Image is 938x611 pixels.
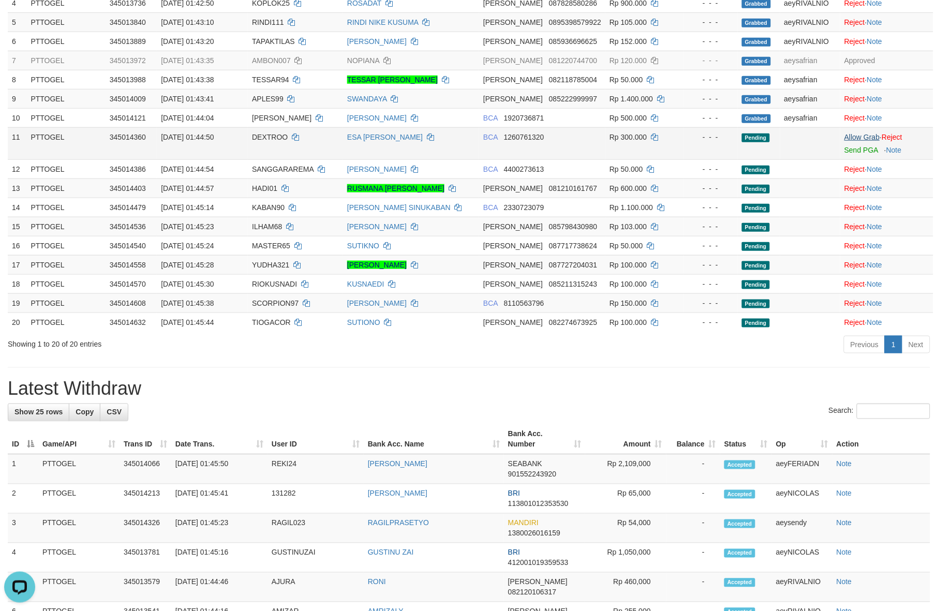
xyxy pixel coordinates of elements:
[368,519,429,527] a: RAGILPRASETYO
[742,223,770,232] span: Pending
[742,133,770,142] span: Pending
[666,454,720,484] td: -
[780,32,840,51] td: aeyRIVALNIO
[867,261,883,269] a: Note
[508,460,542,468] span: SEABANK
[8,159,26,178] td: 12
[844,18,865,26] a: Reject
[666,484,720,514] td: -
[688,183,734,193] div: - - -
[26,70,105,89] td: PTTOGEL
[742,38,771,47] span: Grabbed
[110,222,146,231] span: 345014536
[110,37,146,46] span: 345013889
[840,236,933,255] td: ·
[549,56,597,65] span: Copy 081220744700 to clipboard
[161,114,214,122] span: [DATE] 01:44:04
[252,184,277,192] span: HADI01
[844,146,878,154] a: Send PGA
[161,299,214,307] span: [DATE] 01:45:38
[483,203,498,212] span: BCA
[347,165,407,173] a: [PERSON_NAME]
[161,95,214,103] span: [DATE] 01:43:41
[120,454,171,484] td: 345014066
[171,425,267,454] th: Date Trans.: activate to sort column ascending
[609,203,653,212] span: Rp 1.100.000
[8,404,69,421] a: Show 25 rows
[742,185,770,193] span: Pending
[742,300,770,308] span: Pending
[26,108,105,127] td: PTTOGEL
[609,95,653,103] span: Rp 1.400.000
[8,293,26,312] td: 19
[483,133,498,141] span: BCA
[483,114,498,122] span: BCA
[742,261,770,270] span: Pending
[252,37,295,46] span: TAPAKTILAS
[171,454,267,484] td: [DATE] 01:45:50
[252,222,282,231] span: ILHAM68
[26,236,105,255] td: PTTOGEL
[161,184,214,192] span: [DATE] 01:44:57
[26,217,105,236] td: PTTOGEL
[844,299,865,307] a: Reject
[267,454,364,484] td: REKI24
[483,37,543,46] span: [PERSON_NAME]
[844,222,865,231] a: Reject
[549,184,597,192] span: Copy 081210161767 to clipboard
[252,261,289,269] span: YUDHA321
[902,336,930,353] a: Next
[110,184,146,192] span: 345014403
[110,114,146,122] span: 345014121
[585,484,666,514] td: Rp 65,000
[347,37,407,46] a: [PERSON_NAME]
[742,95,771,104] span: Grabbed
[666,425,720,454] th: Balance: activate to sort column ascending
[844,165,865,173] a: Reject
[8,236,26,255] td: 16
[110,299,146,307] span: 345014608
[368,460,427,468] a: [PERSON_NAME]
[837,578,852,586] a: Note
[867,95,883,103] a: Note
[886,146,902,154] a: Note
[688,317,734,327] div: - - -
[844,261,865,269] a: Reject
[161,56,214,65] span: [DATE] 01:43:35
[549,18,601,26] span: Copy 0895398579922 to clipboard
[8,178,26,198] td: 13
[780,108,840,127] td: aeysafrian
[161,165,214,173] span: [DATE] 01:44:54
[38,484,120,514] td: PTTOGEL
[347,222,407,231] a: [PERSON_NAME]
[780,51,840,70] td: aeysafrian
[26,198,105,217] td: PTTOGEL
[161,222,214,231] span: [DATE] 01:45:23
[69,404,100,421] a: Copy
[840,312,933,332] td: ·
[483,95,543,103] span: [PERSON_NAME]
[267,484,364,514] td: 131282
[609,165,643,173] span: Rp 50.000
[549,95,597,103] span: Copy 085222999997 to clipboard
[364,425,504,454] th: Bank Acc. Name: activate to sort column ascending
[347,18,419,26] a: RINDI NIKE KUSUMA
[110,242,146,250] span: 345014540
[688,221,734,232] div: - - -
[609,114,647,122] span: Rp 500.000
[252,299,299,307] span: SCORPION97
[252,242,290,250] span: MASTER65
[38,425,120,454] th: Game/API: activate to sort column ascending
[347,95,387,103] a: SWANDAYA
[483,18,543,26] span: [PERSON_NAME]
[688,202,734,213] div: - - -
[837,489,852,498] a: Note
[161,203,214,212] span: [DATE] 01:45:14
[161,318,214,326] span: [DATE] 01:45:44
[688,94,734,104] div: - - -
[26,12,105,32] td: PTTOGEL
[347,299,407,307] a: [PERSON_NAME]
[8,335,383,349] div: Showing 1 to 20 of 20 entries
[867,37,883,46] a: Note
[609,299,647,307] span: Rp 150.000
